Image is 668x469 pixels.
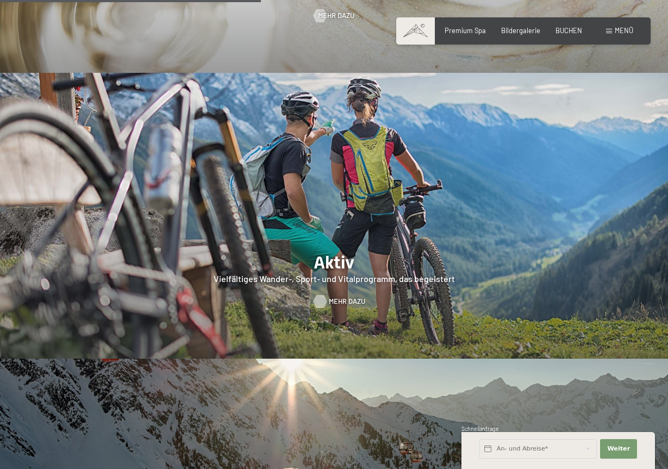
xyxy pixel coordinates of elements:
span: Menü [615,26,633,35]
a: Mehr dazu [314,297,354,307]
button: Weiter [600,439,637,459]
a: Mehr dazu [314,11,354,21]
a: BUCHEN [555,26,582,35]
span: Mehr dazu [318,11,354,21]
span: Schnellanfrage [461,426,499,432]
span: Mehr dazu [329,297,365,307]
a: Premium Spa [445,26,486,35]
span: Weiter [607,445,630,453]
a: Bildergalerie [501,26,540,35]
